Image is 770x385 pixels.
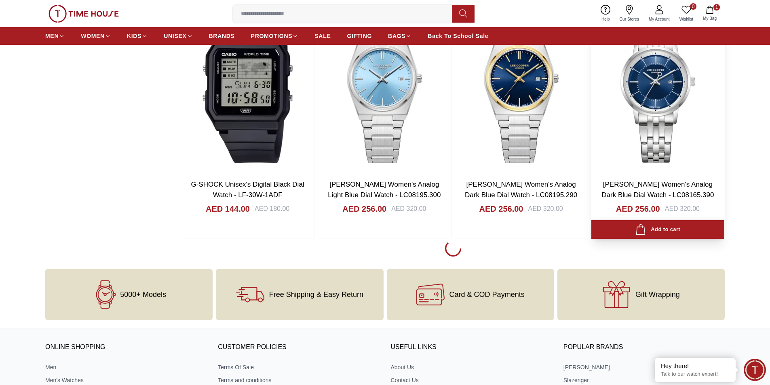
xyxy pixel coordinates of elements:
p: Talk to our watch expert! [661,371,730,378]
span: 1 [713,4,720,11]
button: Add to cart [591,220,724,239]
span: Gift Wrapping [635,290,680,299]
span: KIDS [127,32,141,40]
h3: ONLINE SHOPPING [45,341,207,353]
span: Our Stores [616,16,642,22]
h4: AED 256.00 [342,203,386,215]
span: PROMOTIONS [251,32,293,40]
a: WOMEN [81,29,111,43]
h4: AED 256.00 [479,203,523,215]
a: SALE [314,29,331,43]
a: Men's Watches [45,376,207,384]
h3: USEFUL LINKS [391,341,552,353]
div: Hey there! [661,362,730,370]
span: WOMEN [81,32,105,40]
h3: CUSTOMER POLICIES [218,341,379,353]
div: AED 320.00 [391,204,426,214]
span: MEN [45,32,59,40]
a: Our Stores [615,3,644,24]
a: Men [45,363,207,371]
span: UNISEX [164,32,186,40]
h3: Popular Brands [563,341,725,353]
span: Wishlist [676,16,696,22]
span: BAGS [388,32,405,40]
span: GIFTING [347,32,372,40]
a: UNISEX [164,29,192,43]
span: 0 [690,3,696,10]
a: KIDS [127,29,148,43]
a: 0Wishlist [675,3,698,24]
span: My Account [646,16,673,22]
a: [PERSON_NAME] Women's Analog Dark Blue Dial Watch - LC08165.390 [601,181,714,199]
a: PROMOTIONS [251,29,299,43]
div: AED 180.00 [255,204,289,214]
span: Free Shipping & Easy Return [269,290,363,299]
a: [PERSON_NAME] Women's Analog Dark Blue Dial Watch - LC08195.290 [465,181,577,199]
a: BRANDS [209,29,235,43]
a: Slazenger [563,376,725,384]
h4: AED 144.00 [206,203,250,215]
a: Back To School Sale [428,29,488,43]
span: Help [598,16,613,22]
a: Terms Of Sale [218,363,379,371]
div: AED 320.00 [665,204,700,214]
span: SALE [314,32,331,40]
a: Terms and conditions [218,376,379,384]
a: MEN [45,29,65,43]
span: 5000+ Models [120,290,166,299]
a: [PERSON_NAME] [563,363,725,371]
div: Chat Widget [744,359,766,381]
span: My Bag [700,15,720,21]
img: ... [49,5,119,23]
span: Card & COD Payments [449,290,525,299]
div: Add to cart [635,224,680,235]
a: Contact Us [391,376,552,384]
span: BRANDS [209,32,235,40]
a: GIFTING [347,29,372,43]
a: About Us [391,363,552,371]
a: [PERSON_NAME] Women's Analog Light Blue Dial Watch - LC08195.300 [328,181,441,199]
button: 1My Bag [698,4,721,23]
a: BAGS [388,29,411,43]
span: Back To School Sale [428,32,488,40]
a: Help [597,3,615,24]
div: AED 320.00 [528,204,563,214]
a: G-SHOCK Unisex's Digital Black Dial Watch - LF-30W-1ADF [191,181,304,199]
h4: AED 256.00 [616,203,660,215]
